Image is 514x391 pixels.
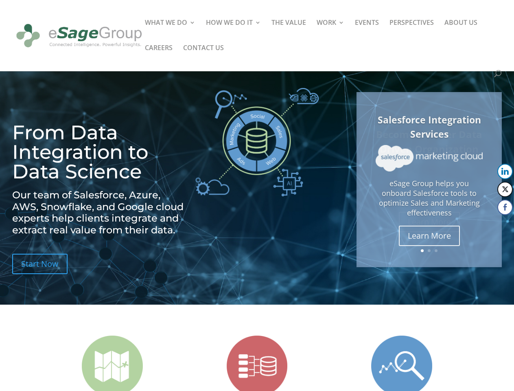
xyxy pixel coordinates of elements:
[12,189,186,240] h2: Our team of Salesforce, Azure, AWS, Snowflake, and Google cloud experts help clients integrate an...
[355,20,379,45] a: EVENTS
[497,182,513,197] button: Twitter Share
[399,212,460,232] a: Learn More
[12,254,68,274] a: Start Now
[271,20,306,45] a: THE VALUE
[14,18,144,54] img: eSage Group
[183,45,224,70] a: CONTACT US
[428,249,431,252] a: 2
[376,127,482,156] a: Become a Better Data Driven Organization
[497,164,513,179] button: LinkedIn Share
[497,200,513,215] button: Facebook Share
[206,20,261,45] a: HOW WE DO IT
[389,20,434,45] a: PERSPECTIVES
[421,249,424,252] a: 1
[145,45,173,70] a: CAREERS
[435,249,437,252] a: 3
[12,123,186,185] h1: From Data Integration to Data Science
[317,20,344,45] a: WORK
[444,20,477,45] a: ABOUT US
[145,20,195,45] a: WHAT WE DO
